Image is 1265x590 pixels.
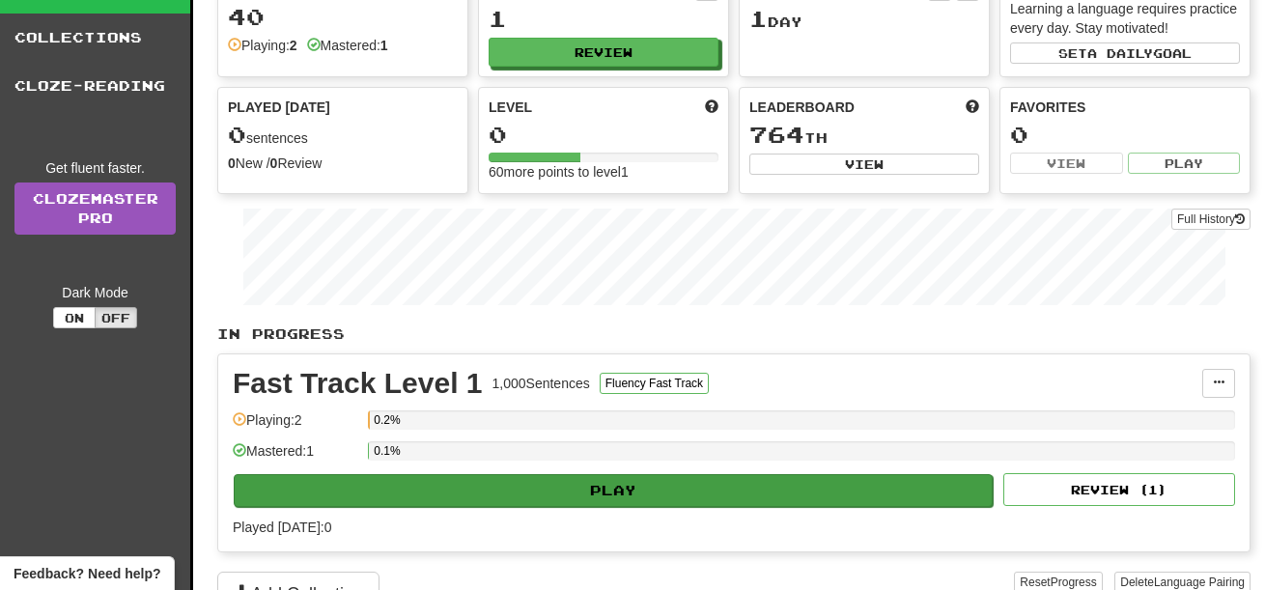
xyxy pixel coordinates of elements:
[228,123,458,148] div: sentences
[95,307,137,328] button: Off
[489,7,718,31] div: 1
[749,98,855,117] span: Leaderboard
[489,162,718,182] div: 60 more points to level 1
[749,5,768,32] span: 1
[705,98,718,117] span: Score more points to level up
[966,98,979,117] span: This week in points, UTC
[233,520,331,535] span: Played [DATE]: 0
[228,155,236,171] strong: 0
[1128,153,1241,174] button: Play
[1010,153,1123,174] button: View
[53,307,96,328] button: On
[749,154,979,175] button: View
[14,564,160,583] span: Open feedback widget
[749,121,804,148] span: 764
[233,441,358,473] div: Mastered: 1
[1087,46,1153,60] span: a daily
[489,38,718,67] button: Review
[290,38,297,53] strong: 2
[14,158,176,178] div: Get fluent faster.
[233,410,358,442] div: Playing: 2
[749,123,979,148] div: th
[228,121,246,148] span: 0
[1003,473,1235,506] button: Review (1)
[14,183,176,235] a: ClozemasterPro
[233,369,483,398] div: Fast Track Level 1
[228,36,297,55] div: Playing:
[1154,576,1245,589] span: Language Pairing
[749,7,979,32] div: Day
[489,123,718,147] div: 0
[270,155,278,171] strong: 0
[1010,42,1240,64] button: Seta dailygoal
[307,36,388,55] div: Mastered:
[228,5,458,29] div: 40
[234,474,993,507] button: Play
[380,38,388,53] strong: 1
[217,324,1251,344] p: In Progress
[14,283,176,302] div: Dark Mode
[1171,209,1251,230] button: Full History
[1010,98,1240,117] div: Favorites
[228,154,458,173] div: New / Review
[600,373,709,394] button: Fluency Fast Track
[489,98,532,117] span: Level
[228,98,330,117] span: Played [DATE]
[1010,123,1240,147] div: 0
[492,374,590,393] div: 1,000 Sentences
[1051,576,1097,589] span: Progress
